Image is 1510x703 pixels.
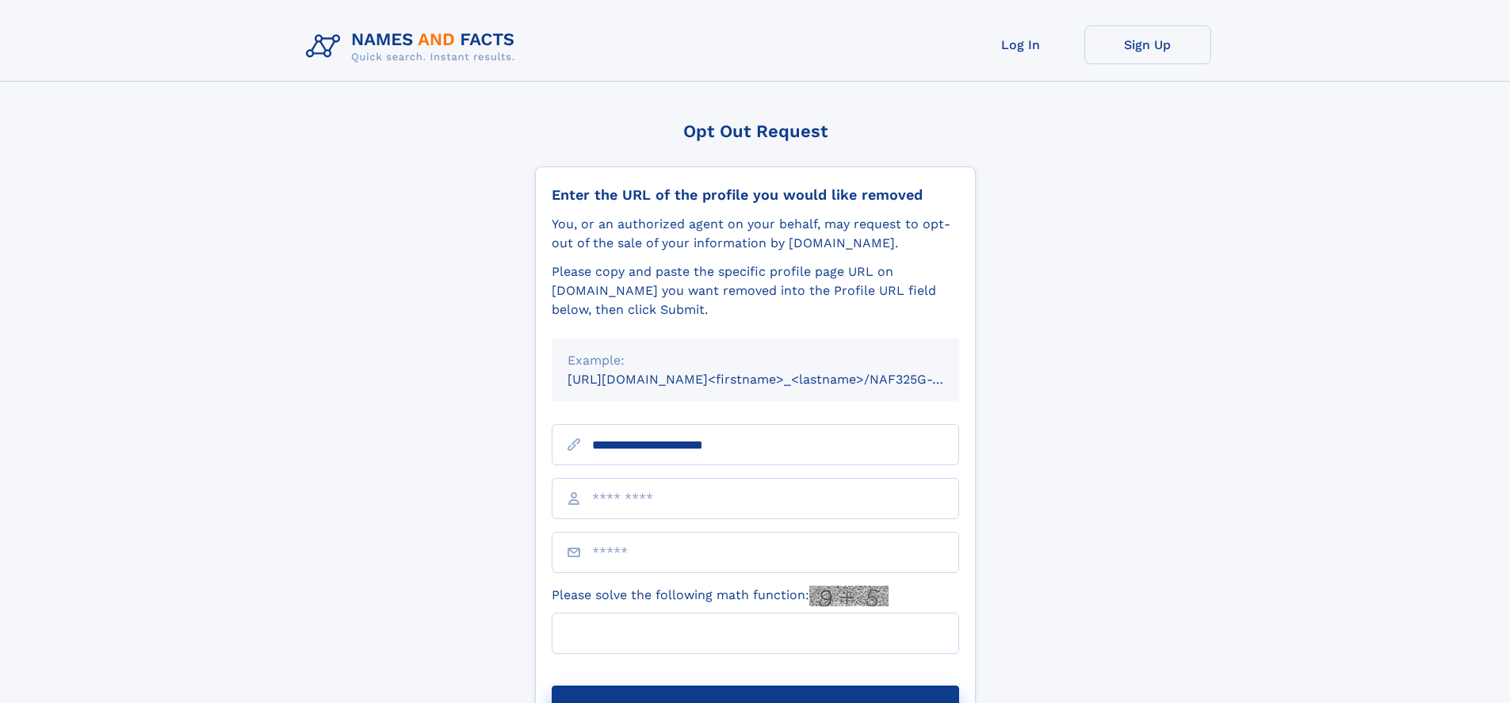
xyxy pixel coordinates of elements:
img: Logo Names and Facts [300,25,528,68]
div: Please copy and paste the specific profile page URL on [DOMAIN_NAME] you want removed into the Pr... [552,262,959,319]
a: Sign Up [1084,25,1211,64]
div: Example: [568,351,943,370]
div: Enter the URL of the profile you would like removed [552,186,959,204]
small: [URL][DOMAIN_NAME]<firstname>_<lastname>/NAF325G-xxxxxxxx [568,372,989,387]
div: You, or an authorized agent on your behalf, may request to opt-out of the sale of your informatio... [552,215,959,253]
a: Log In [958,25,1084,64]
div: Opt Out Request [535,121,976,141]
label: Please solve the following math function: [552,586,889,606]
